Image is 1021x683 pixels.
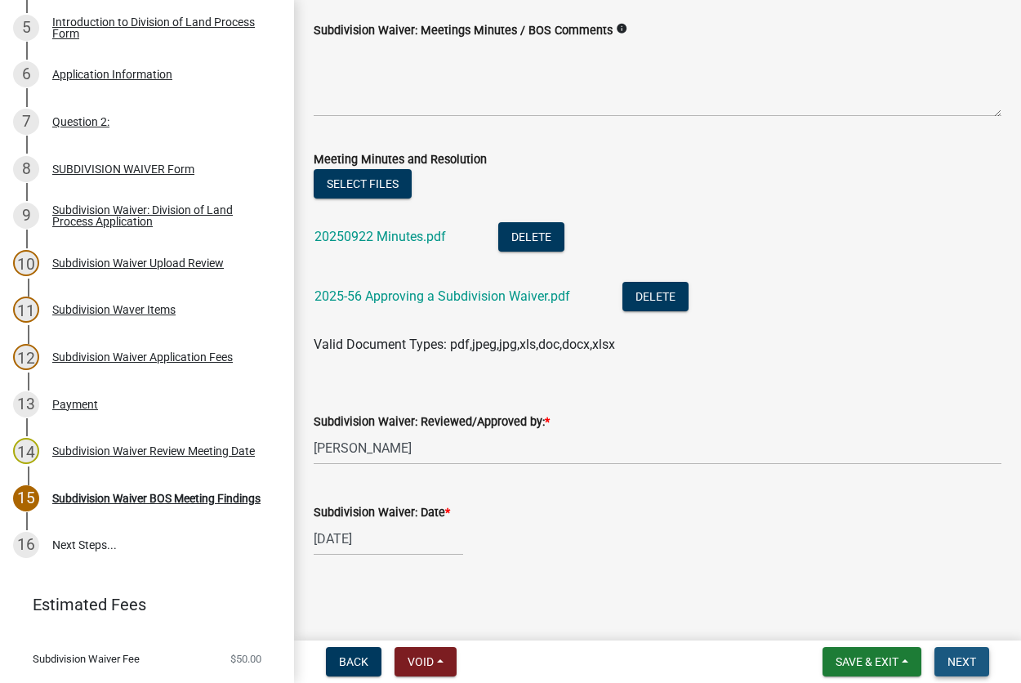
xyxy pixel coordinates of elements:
[13,61,39,87] div: 6
[52,69,172,80] div: Application Information
[314,417,550,428] label: Subdivision Waiver: Reviewed/Approved by:
[395,647,457,676] button: Void
[314,288,570,304] a: 2025-56 Approving a Subdivision Waiver.pdf
[314,337,615,352] span: Valid Document Types: pdf,jpeg,jpg,xls,doc,docx,xlsx
[13,250,39,276] div: 10
[13,15,39,41] div: 5
[314,154,487,166] label: Meeting Minutes and Resolution
[314,169,412,199] button: Select files
[408,655,434,668] span: Void
[13,532,39,558] div: 16
[13,344,39,370] div: 12
[314,507,450,519] label: Subdivision Waiver: Date
[52,116,109,127] div: Question 2:
[13,438,39,464] div: 14
[947,655,976,668] span: Next
[339,655,368,668] span: Back
[13,485,39,511] div: 15
[616,23,627,34] i: info
[52,204,268,227] div: Subdivision Waiver: Division of Land Process Application
[13,156,39,182] div: 8
[52,493,261,504] div: Subdivision Waiver BOS Meeting Findings
[52,16,268,39] div: Introduction to Division of Land Process Form
[13,297,39,323] div: 11
[13,109,39,135] div: 7
[498,230,564,246] wm-modal-confirm: Delete Document
[52,163,194,175] div: SUBDIVISION WAIVER Form
[314,229,446,244] a: 20250922 Minutes.pdf
[934,647,989,676] button: Next
[52,304,176,315] div: Subdivision Waver Items
[498,222,564,252] button: Delete
[326,647,381,676] button: Back
[823,647,921,676] button: Save & Exit
[836,655,898,668] span: Save & Exit
[52,351,233,363] div: Subdivision Waiver Application Fees
[314,522,463,556] input: mm/dd/yyyy
[52,399,98,410] div: Payment
[622,282,689,311] button: Delete
[33,654,140,664] span: Subdivision Waiver Fee
[13,391,39,417] div: 13
[52,257,224,269] div: Subdivision Waiver Upload Review
[314,25,613,37] label: Subdivision Waiver: Meetings Minutes / BOS Comments
[52,445,255,457] div: Subdivision Waiver Review Meeting Date
[622,290,689,306] wm-modal-confirm: Delete Document
[13,588,268,621] a: Estimated Fees
[230,654,261,664] span: $50.00
[13,203,39,229] div: 9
